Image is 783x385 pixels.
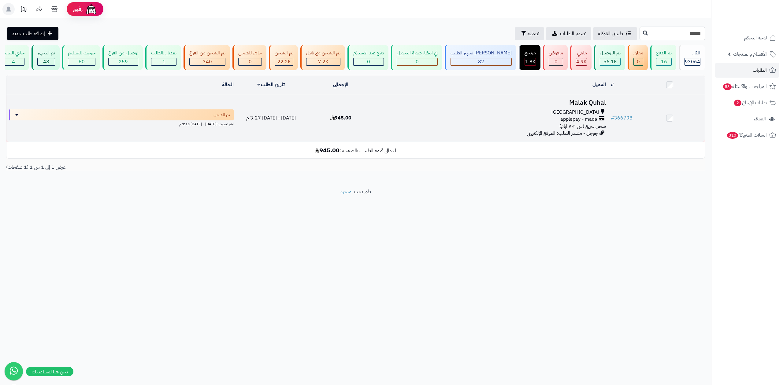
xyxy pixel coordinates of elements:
div: 259 [109,58,138,65]
div: ملغي [576,50,587,57]
div: 48 [38,58,55,65]
a: الإجمالي [333,81,348,88]
div: مرتجع [525,50,536,57]
a: تصدير الطلبات [546,27,591,40]
div: 56108 [600,58,620,65]
span: applepay - mada [560,116,597,123]
span: 0 [637,58,640,65]
div: 1 [151,58,176,65]
img: ai-face.png [85,3,97,15]
a: تم التجهيز 48 [30,45,61,70]
div: 0 [354,58,384,65]
div: 1766 [525,58,536,65]
a: تعديل بالطلب 1 [144,45,182,70]
div: خرجت للتسليم [68,50,95,57]
span: 0 [416,58,419,65]
span: إضافة طلب جديد [12,30,45,37]
span: 1 [162,58,165,65]
img: logo-2.png [741,5,777,17]
div: تم الشحن من الفرع [189,50,225,57]
span: 16 [661,58,667,65]
span: جوجل - مصدر الطلب: الموقع الإلكتروني [527,130,598,137]
a: تم التوصيل 56.1K [593,45,626,70]
span: 93064 [685,58,700,65]
a: تم الشحن من الفرع 340 [182,45,231,70]
td: اجمالي قيمة الطلبات بالصفحة : [6,142,705,158]
div: 60 [68,58,95,65]
span: [DATE] - [DATE] 3:27 م [246,114,296,122]
span: رفيق [73,5,83,13]
a: المراجعات والأسئلة53 [715,79,779,94]
div: تم الشحن مع ناقل [306,50,340,57]
span: تصدير الطلبات [560,30,586,37]
div: 16 [656,58,671,65]
div: 4 [2,58,24,65]
div: عرض 1 إلى 1 من 1 (1 صفحات) [2,164,356,171]
button: تصفية [515,27,544,40]
span: لوحة التحكم [744,34,767,42]
span: 310 [726,132,739,139]
span: 82 [478,58,484,65]
span: 53 [723,83,732,90]
span: 4.9K [576,58,587,65]
a: الطلبات [715,63,779,78]
a: مرفوض 0 [542,45,569,70]
span: 0 [249,58,252,65]
span: 0 [367,58,370,65]
div: تم التجهيز [37,50,55,57]
div: الكل [685,50,700,57]
a: تم الدفع 16 [649,45,677,70]
span: الطلبات [753,66,767,75]
span: 945.00 [330,114,351,122]
div: توصيل من الفرع [108,50,138,57]
a: لوحة التحكم [715,31,779,45]
a: متجرة [340,188,351,195]
span: 56.1K [603,58,617,65]
a: [PERSON_NAME] تجهيز الطلب 82 [443,45,518,70]
div: دفع عند الاستلام [353,50,384,57]
span: 60 [79,58,85,65]
div: 7223 [306,58,340,65]
a: إضافة طلب جديد [7,27,58,40]
div: تم الدفع [656,50,672,57]
div: مرفوض [549,50,563,57]
div: جاهز للشحن [238,50,262,57]
b: 945.00 [315,145,340,155]
div: تعديل بالطلب [151,50,176,57]
a: في انتظار صورة التحويل 0 [390,45,443,70]
span: الأقسام والمنتجات [733,50,767,58]
a: دفع عند الاستلام 0 [346,45,390,70]
span: شحن سريع (من ٢-٧ ايام) [559,123,606,130]
a: توصيل من الفرع 259 [101,45,144,70]
div: تم التوصيل [600,50,621,57]
div: معلق [633,50,643,57]
div: 0 [239,58,262,65]
a: تم الشحن مع ناقل 7.2K [299,45,346,70]
span: 0 [555,58,558,65]
a: السلات المتروكة310 [715,128,779,142]
div: 0 [397,58,437,65]
span: المراجعات والأسئلة [722,82,767,91]
span: طلباتي المُوكلة [598,30,623,37]
a: الكل93064 [677,45,706,70]
a: العميل [592,81,606,88]
a: طلباتي المُوكلة [593,27,637,40]
div: 0 [634,58,643,65]
div: جاري التنفيذ [2,50,24,57]
div: 0 [549,58,563,65]
span: طلبات الإرجاع [733,98,767,107]
a: تم الشحن 22.2K [268,45,299,70]
a: معلق 0 [626,45,649,70]
span: 48 [43,58,49,65]
span: 340 [203,58,212,65]
div: 340 [190,58,225,65]
span: العملاء [754,115,766,123]
span: 1.8K [525,58,536,65]
a: الحالة [222,81,234,88]
span: 4 [12,58,15,65]
div: 82 [451,58,511,65]
div: 4926 [576,58,587,65]
span: [GEOGRAPHIC_DATA] [551,109,599,116]
a: #366798 [611,114,633,122]
a: تاريخ الطلب [257,81,285,88]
